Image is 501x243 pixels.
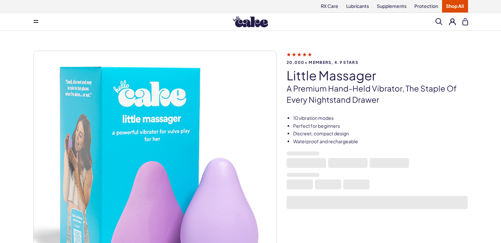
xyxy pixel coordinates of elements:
li: Waterproof and rechargeable [293,138,468,145]
a: 20,000+ members, 4.9 stars [287,51,468,65]
li: Discreet, compact design [293,130,468,137]
li: Perfect for beginners [293,123,468,129]
p: A premium hand-held vibrator, the staple of every nightstand drawer [287,83,468,105]
img: Hello Cake [233,16,268,27]
li: 10 vibration modes [293,115,468,121]
span: 20,000+ members, 4.9 stars [287,60,468,65]
h1: little massager [287,68,468,82]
